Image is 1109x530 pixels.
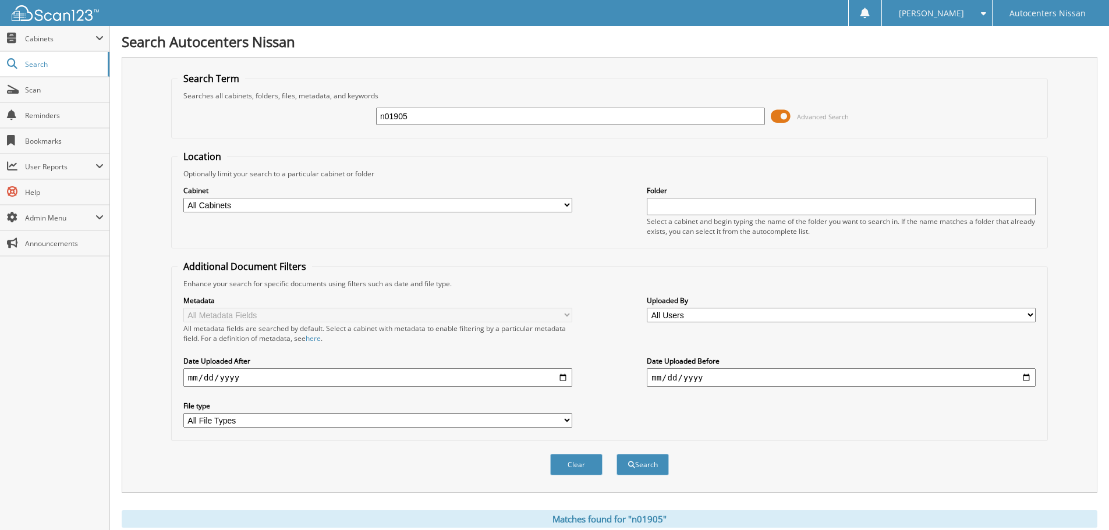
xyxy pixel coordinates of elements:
span: Advanced Search [797,112,849,121]
div: Matches found for "n01905" [122,510,1097,528]
div: Enhance your search for specific documents using filters such as date and file type. [178,279,1041,289]
label: Cabinet [183,186,572,195]
span: [PERSON_NAME] [899,10,964,17]
label: Metadata [183,296,572,305]
label: Date Uploaded Before [647,356,1036,366]
span: Bookmarks [25,136,104,146]
button: Search [616,454,669,475]
span: Admin Menu [25,213,95,223]
span: Announcements [25,239,104,248]
span: User Reports [25,162,95,172]
img: scan123-logo-white.svg [12,5,99,21]
span: Cabinets [25,34,95,44]
span: Scan [25,85,104,95]
input: start [183,368,572,387]
legend: Search Term [178,72,245,85]
span: Autocenters Nissan [1009,10,1086,17]
label: File type [183,401,572,411]
span: Help [25,187,104,197]
div: All metadata fields are searched by default. Select a cabinet with metadata to enable filtering b... [183,323,572,343]
span: Reminders [25,111,104,120]
span: Search [25,59,102,69]
input: end [647,368,1036,387]
div: Select a cabinet and begin typing the name of the folder you want to search in. If the name match... [647,216,1036,236]
label: Folder [647,186,1036,195]
div: Optionally limit your search to a particular cabinet or folder [178,169,1041,179]
label: Uploaded By [647,296,1036,305]
h1: Search Autocenters Nissan [122,32,1097,51]
button: Clear [550,454,603,475]
legend: Additional Document Filters [178,260,312,273]
a: here [306,333,321,343]
label: Date Uploaded After [183,356,572,366]
legend: Location [178,150,227,163]
div: Searches all cabinets, folders, files, metadata, and keywords [178,91,1041,101]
